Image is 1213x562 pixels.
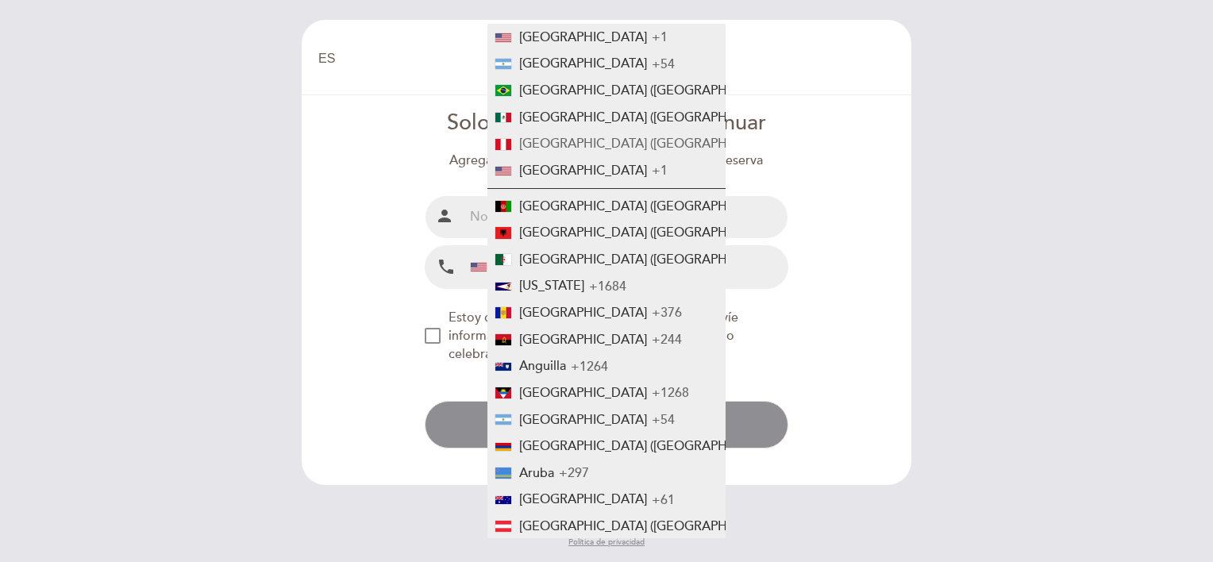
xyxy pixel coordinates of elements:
[519,163,647,179] span: [GEOGRAPHIC_DATA]
[652,305,682,321] span: +376
[425,401,789,448] button: send Continuar
[519,252,784,268] span: [GEOGRAPHIC_DATA] (‫[GEOGRAPHIC_DATA]‬‎)
[519,332,647,348] span: [GEOGRAPHIC_DATA]
[519,412,647,428] span: [GEOGRAPHIC_DATA]
[435,206,454,225] i: person
[568,537,645,548] a: Política de privacidad
[519,83,784,98] span: [GEOGRAPHIC_DATA] ([GEOGRAPHIC_DATA])
[652,56,675,71] span: +54
[425,309,789,364] md-checkbox: NEW_MODAL_AGREE_RESTAURANT_SEND_OCCASIONAL_INFO
[519,305,647,321] span: [GEOGRAPHIC_DATA]
[519,198,784,214] span: [GEOGRAPHIC_DATA] (‫[GEOGRAPHIC_DATA]‬‎)
[519,110,784,125] span: [GEOGRAPHIC_DATA] ([GEOGRAPHIC_DATA])
[519,225,784,241] span: [GEOGRAPHIC_DATA] ([GEOGRAPHIC_DATA])
[519,56,647,71] span: [GEOGRAPHIC_DATA]
[652,29,668,45] span: +1
[559,465,589,481] span: +297
[519,136,784,152] span: [GEOGRAPHIC_DATA] ([GEOGRAPHIC_DATA])
[519,385,647,401] span: [GEOGRAPHIC_DATA]
[425,108,789,139] div: Solo un paso más para continuar
[652,412,675,428] span: +54
[519,438,784,454] span: [GEOGRAPHIC_DATA] ([GEOGRAPHIC_DATA])
[464,247,544,287] div: United States: +1
[652,163,668,179] span: +1
[471,257,510,278] div: +1
[571,358,608,374] span: +1264
[652,332,682,348] span: +244
[589,278,626,294] span: +1684
[519,278,584,294] span: [US_STATE]
[425,152,789,170] div: Agrega tus datos para continuar el proceso de reserva
[519,29,647,45] span: [GEOGRAPHIC_DATA]
[464,196,788,238] input: Nombre y Apellido
[519,358,566,374] span: Anguilla
[449,310,738,362] span: Estoy de acuerdo con que el restaurante me envíe información ocasional sobre eventos especiales o...
[519,465,554,481] span: Aruba
[437,257,456,277] i: local_phone
[652,385,689,401] span: +1268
